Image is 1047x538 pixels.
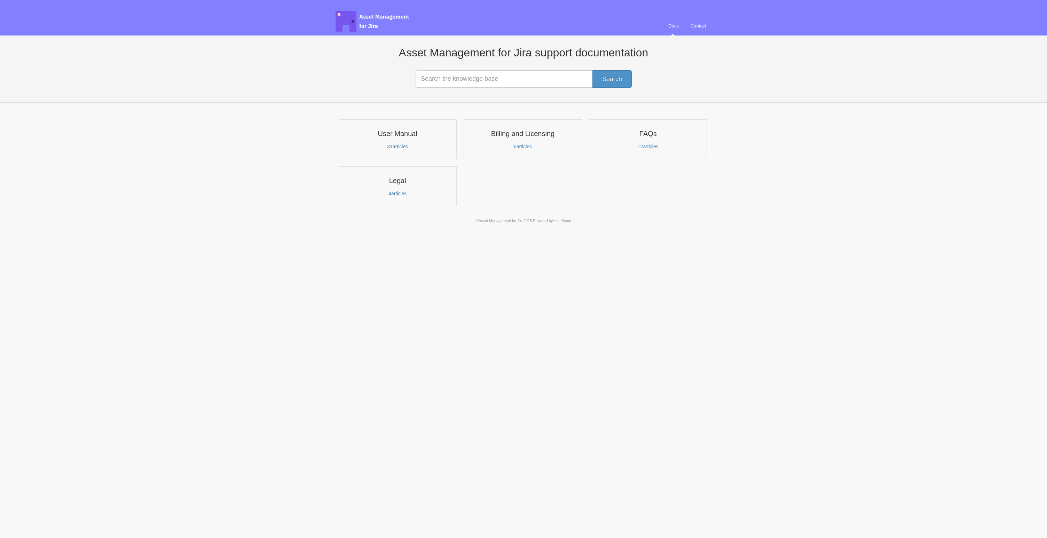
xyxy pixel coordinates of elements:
p: articles [593,143,702,150]
span: 12 [638,143,643,149]
input: Search the knowledge base [416,70,631,88]
span: 31 [388,143,392,149]
h3: Legal [343,176,452,185]
h3: Billing and Licensing [468,129,577,138]
p: © 2025. [336,217,711,224]
span: Search [602,76,622,82]
a: Contact [685,17,711,35]
span: Asset Management for Jira Docs [336,11,410,32]
a: User Manual 31articles [339,119,457,159]
p: articles [468,143,577,150]
button: Search [592,70,632,88]
span: 6 [514,143,517,149]
h3: FAQs [593,129,702,138]
a: Help Scout [553,218,572,223]
span: Powered by [533,218,572,223]
span: 4 [388,190,392,196]
a: Billing and Licensing 6articles [464,119,582,159]
a: FAQs 12articles [589,119,707,159]
a: Docs [663,17,684,35]
a: Asset Management for Jira [479,218,523,223]
p: articles [343,143,452,150]
p: articles [343,190,452,197]
h3: User Manual [343,129,452,138]
a: Legal 4articles [339,166,457,206]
